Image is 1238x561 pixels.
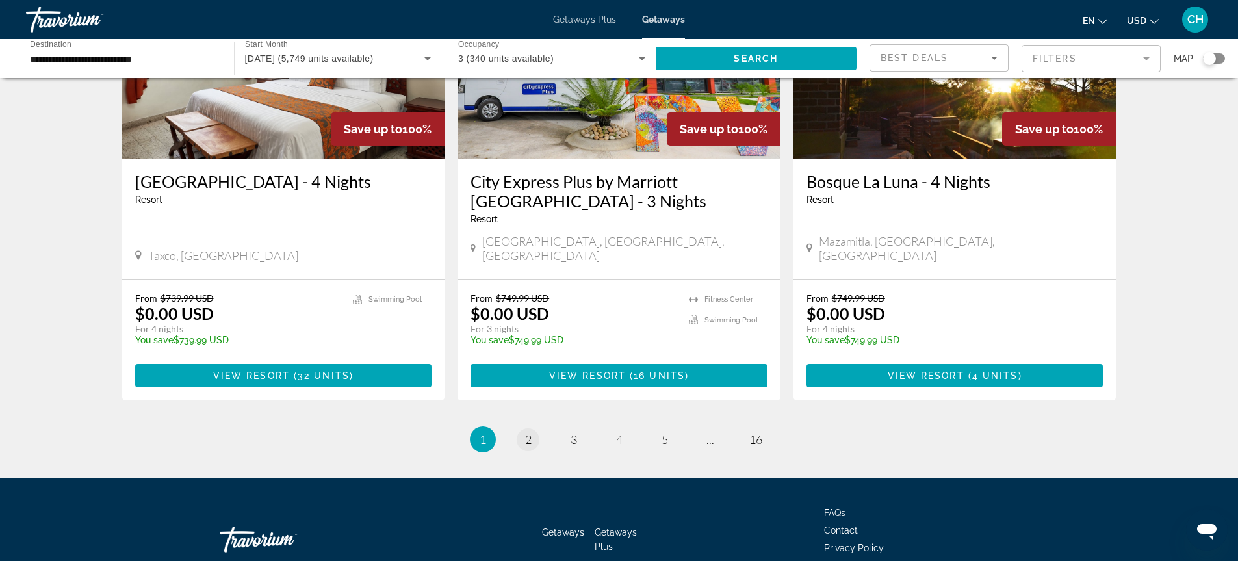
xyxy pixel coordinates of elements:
a: FAQs [824,508,845,518]
div: 100% [667,112,780,146]
span: 16 [749,432,762,447]
div: 100% [331,112,445,146]
span: Save up to [1015,122,1074,136]
span: Search [734,53,778,64]
span: View Resort [213,371,290,381]
p: $739.99 USD [135,335,341,345]
nav: Pagination [122,426,1116,452]
mat-select: Sort by [881,50,998,66]
span: Swimming Pool [368,295,422,304]
span: ( ) [290,371,354,381]
button: User Menu [1178,6,1212,33]
span: 1 [480,432,486,447]
p: $0.00 USD [135,304,214,323]
span: Resort [806,194,834,205]
span: Destination [30,40,71,48]
p: $749.99 USD [471,335,676,345]
button: View Resort(32 units) [135,364,432,387]
button: Filter [1022,44,1161,73]
span: 32 units [298,371,350,381]
a: Privacy Policy [824,543,884,553]
p: For 4 nights [135,323,341,335]
span: From [135,293,157,304]
button: Change language [1083,11,1107,30]
span: 4 units [972,371,1018,381]
a: Travorium [26,3,156,36]
span: en [1083,16,1095,26]
span: Start Month [245,40,288,49]
a: Getaways Plus [553,14,616,25]
span: 2 [525,432,532,447]
span: From [806,293,829,304]
span: Best Deals [881,53,948,63]
span: Taxco, [GEOGRAPHIC_DATA] [148,248,298,263]
span: 3 [571,432,577,447]
span: USD [1127,16,1146,26]
button: View Resort(16 units) [471,364,767,387]
span: 4 [616,432,623,447]
span: Fitness Center [704,295,753,304]
span: Save up to [680,122,738,136]
a: City Express Plus by Marriott [GEOGRAPHIC_DATA] - 3 Nights [471,172,767,211]
span: $739.99 USD [161,293,214,304]
span: ( ) [964,371,1022,381]
span: Map [1174,49,1193,68]
p: $0.00 USD [471,304,549,323]
span: 3 (340 units available) [458,53,554,64]
button: View Resort(4 units) [806,364,1103,387]
a: Bosque La Luna - 4 Nights [806,172,1103,191]
span: Occupancy [458,40,499,49]
span: You save [806,335,845,345]
iframe: Button to launch messaging window [1186,509,1228,551]
a: [GEOGRAPHIC_DATA] - 4 Nights [135,172,432,191]
a: Getaways [642,14,685,25]
a: Getaways [542,527,584,538]
span: 16 units [634,371,685,381]
span: Mazamitla, [GEOGRAPHIC_DATA], [GEOGRAPHIC_DATA] [819,234,1103,263]
span: Resort [135,194,162,205]
button: Search [656,47,857,70]
span: [GEOGRAPHIC_DATA], [GEOGRAPHIC_DATA], [GEOGRAPHIC_DATA] [482,234,767,263]
a: Travorium [220,520,350,559]
span: View Resort [888,371,964,381]
span: $749.99 USD [832,293,885,304]
span: Save up to [344,122,402,136]
span: View Resort [549,371,626,381]
span: From [471,293,493,304]
a: Getaways Plus [595,527,637,552]
span: ( ) [626,371,689,381]
div: 100% [1002,112,1116,146]
span: $749.99 USD [496,293,549,304]
span: Resort [471,214,498,224]
span: Swimming Pool [704,316,758,324]
span: You save [135,335,174,345]
p: For 4 nights [806,323,1090,335]
span: CH [1187,13,1204,26]
p: $749.99 USD [806,335,1090,345]
p: $0.00 USD [806,304,885,323]
span: ... [706,432,714,447]
span: [DATE] (5,749 units available) [245,53,374,64]
p: For 3 nights [471,323,676,335]
span: 5 [662,432,668,447]
span: You save [471,335,509,345]
a: Contact [824,525,858,536]
button: Change currency [1127,11,1159,30]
